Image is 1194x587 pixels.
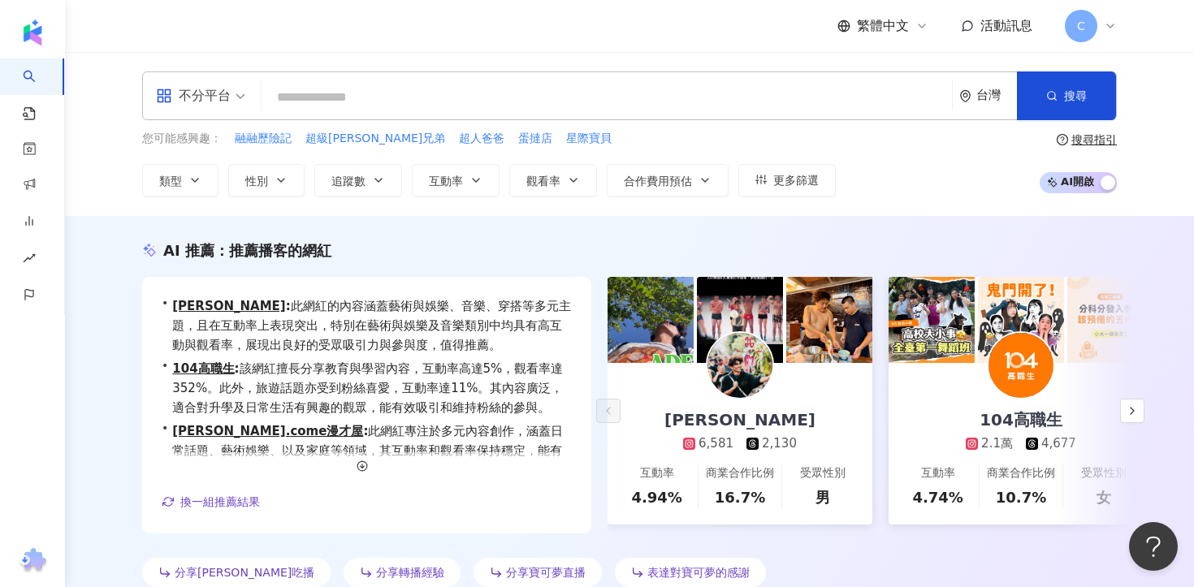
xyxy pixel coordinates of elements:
[1077,17,1085,35] span: C
[517,130,553,148] button: 蛋撻店
[363,424,368,438] span: :
[172,299,285,313] a: [PERSON_NAME]
[648,408,832,431] div: [PERSON_NAME]
[159,175,182,188] span: 類型
[142,164,218,196] button: 類型
[286,299,291,313] span: :
[996,487,1046,507] div: 10.7%
[697,277,783,363] img: post-image
[412,164,500,196] button: 互動率
[912,487,963,507] div: 4.74%
[376,566,444,579] span: 分享轉播經驗
[738,164,836,196] button: 更多篩選
[156,83,231,109] div: 不分平台
[815,487,830,507] div: 男
[857,17,909,35] span: 繁體中文
[566,131,612,147] span: 星際寶貝
[518,131,552,147] span: 蛋撻店
[459,131,504,147] span: 超人爸爸
[172,421,572,480] span: 此網紅專注於多元內容創作，涵蓋日常話題、藝術娛樂、以及家庭等領域，其互動率和觀看率保持穩定，能有效吸引觀眾的關注，適合品牌開展廣告合作，提升曝光與品牌影響力。
[305,130,446,148] button: 超級[PERSON_NAME]兄弟
[978,277,1064,363] img: post-image
[647,566,750,579] span: 表達對寶可夢的感謝
[235,361,240,376] span: :
[17,548,49,574] img: chrome extension
[1041,435,1076,452] div: 4,677
[715,487,765,507] div: 16.7%
[987,465,1055,481] div: 商業合作比例
[314,164,402,196] button: 追蹤數
[1067,277,1153,363] img: post-image
[1081,465,1127,481] div: 受眾性別
[699,435,733,452] div: 6,581
[608,363,872,524] a: [PERSON_NAME]6,5812,130互動率4.94%商業合作比例16.7%受眾性別男
[1071,133,1117,146] div: 搜尋指引
[762,435,797,452] div: 2,130
[23,242,36,278] span: rise
[565,130,612,148] button: 星際寶貝
[23,58,55,122] a: search
[607,164,729,196] button: 合作費用預估
[235,131,292,147] span: 融融歷險記
[458,130,505,148] button: 超人爸爸
[229,242,331,259] span: 推薦播客的網紅
[509,164,597,196] button: 觀看率
[980,18,1032,33] span: 活動訊息
[175,566,314,579] span: 分享[PERSON_NAME]吃播
[506,566,586,579] span: 分享寶可夢直播
[889,363,1153,524] a: 104高職生2.1萬4,677互動率4.74%商業合作比例10.7%受眾性別女
[180,495,260,508] span: 換一組推薦結果
[989,333,1053,398] img: KOL Avatar
[1129,522,1178,571] iframe: Help Scout Beacon - Open
[1057,134,1068,145] span: question-circle
[1017,71,1116,120] button: 搜尋
[172,424,363,438] a: [PERSON_NAME].come漫才屋
[786,277,872,363] img: post-image
[963,408,1079,431] div: 104高職生
[162,296,572,355] div: •
[773,174,819,187] span: 更多篩選
[162,421,572,480] div: •
[142,131,222,147] span: 您可能感興趣：
[707,333,772,398] img: KOL Avatar
[163,240,331,261] div: AI 推薦 ：
[706,465,774,481] div: 商業合作比例
[305,131,445,147] span: 超級[PERSON_NAME]兄弟
[19,19,45,45] img: logo icon
[976,88,1017,102] div: 台灣
[921,465,955,481] div: 互動率
[234,130,292,148] button: 融融歷險記
[172,296,572,355] span: 此網紅的內容涵蓋藝術與娛樂、音樂、穿搭等多元主題，且在互動率上表現突出，特別在藝術與娛樂及音樂類別中均具有高互動與觀看率，展現出良好的受眾吸引力與參與度，值得推薦。
[889,277,975,363] img: post-image
[1097,487,1111,507] div: 女
[162,359,572,417] div: •
[162,490,261,514] button: 換一組推薦結果
[800,465,846,481] div: 受眾性別
[172,361,234,376] a: 104高職生
[331,175,366,188] span: 追蹤數
[631,487,681,507] div: 4.94%
[172,359,572,417] span: 該網紅擅長分享教育與學習內容，互動率高達5%，觀看率達352%。此外，旅遊話題亦受到粉絲喜愛，互動率達11%。其內容廣泛，適合對升學及日常生活有興趣的觀眾，能有效吸引和維持粉絲的參與。
[608,277,694,363] img: post-image
[624,175,692,188] span: 合作費用預估
[228,164,305,196] button: 性別
[640,465,674,481] div: 互動率
[1064,89,1087,102] span: 搜尋
[526,175,560,188] span: 觀看率
[156,88,172,104] span: appstore
[245,175,268,188] span: 性別
[429,175,463,188] span: 互動率
[981,435,1013,452] div: 2.1萬
[959,90,971,102] span: environment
